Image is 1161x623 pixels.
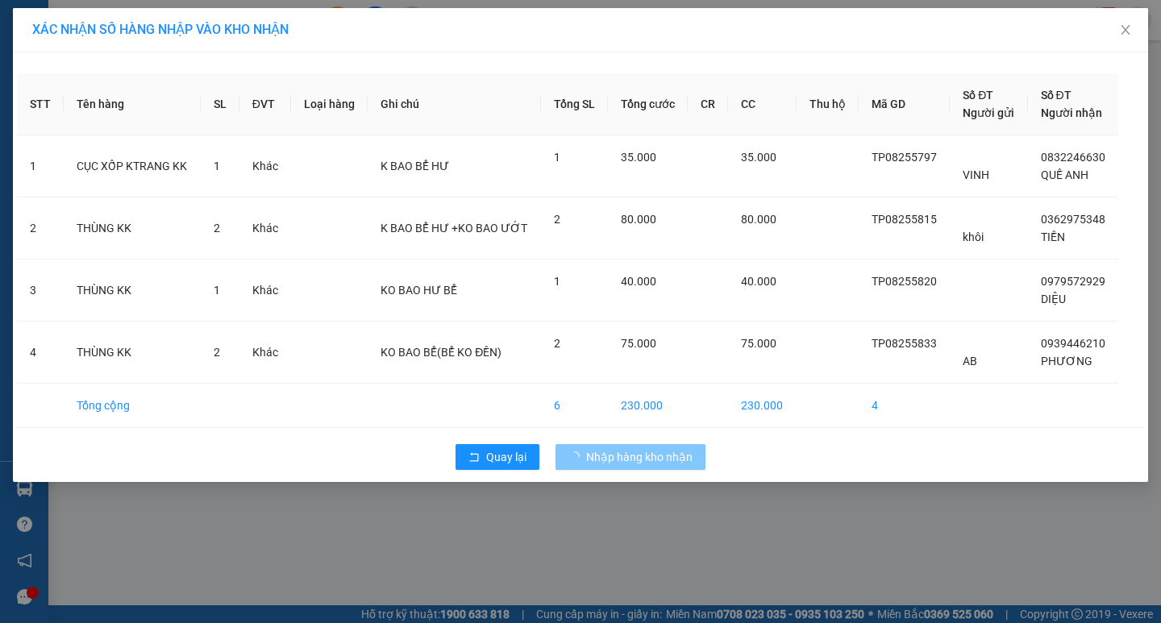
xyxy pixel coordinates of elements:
[6,31,235,47] p: GỬI:
[368,73,541,135] th: Ghi chú
[1119,23,1132,36] span: close
[456,444,539,470] button: rollbackQuay lại
[381,346,501,359] span: KO BAO BỂ(BỂ KO ĐỀN)
[17,197,64,260] td: 2
[17,135,64,197] td: 1
[239,197,291,260] td: Khác
[1041,293,1066,305] span: DIỆU
[1103,8,1148,53] button: Close
[728,384,796,428] td: 230.000
[239,260,291,322] td: Khác
[1041,337,1105,350] span: 0939446210
[586,448,693,466] span: Nhập hàng kho nhận
[486,448,526,466] span: Quay lại
[214,346,220,359] span: 2
[963,106,1014,119] span: Người gửi
[6,54,162,85] span: VP [PERSON_NAME] ([GEOGRAPHIC_DATA])
[872,275,937,288] span: TP08255820
[741,213,776,226] span: 80.000
[1041,106,1102,119] span: Người nhận
[963,168,989,181] span: VINH
[239,73,291,135] th: ĐVT
[1041,168,1088,181] span: QUẾ ANH
[872,151,937,164] span: TP08255797
[541,384,608,428] td: 6
[239,135,291,197] td: Khác
[468,451,480,464] span: rollback
[381,160,449,172] span: K BAO BỂ HƯ
[64,135,200,197] td: CỤC XỐP KTRANG KK
[728,73,796,135] th: CC
[554,337,560,350] span: 2
[797,73,859,135] th: Thu hộ
[214,222,220,235] span: 2
[64,73,200,135] th: Tên hàng
[554,275,560,288] span: 1
[963,89,993,102] span: Số ĐT
[541,73,608,135] th: Tổng SL
[1041,89,1072,102] span: Số ĐT
[86,87,111,102] span: TÂN
[872,213,937,226] span: TP08255815
[214,284,220,297] span: 1
[554,151,560,164] span: 1
[621,151,656,164] span: 35.000
[554,213,560,226] span: 2
[1041,151,1105,164] span: 0832246630
[741,337,776,350] span: 75.000
[872,337,937,350] span: TP08255833
[64,197,200,260] td: THÙNG KK
[963,355,977,368] span: AB
[963,231,984,243] span: khôi
[122,31,180,47] span: PHƯỢNG
[568,451,586,463] span: loading
[32,22,289,37] span: XÁC NHẬN SỐ HÀNG NHẬP VÀO KHO NHẬN
[621,213,656,226] span: 80.000
[608,384,688,428] td: 230.000
[17,73,64,135] th: STT
[6,87,111,102] span: 0938390982 -
[1041,355,1092,368] span: PHƯƠNG
[54,9,187,24] strong: BIÊN NHẬN GỬI HÀNG
[17,260,64,322] td: 3
[64,322,200,384] td: THÙNG KK
[214,160,220,172] span: 1
[621,275,656,288] span: 40.000
[291,73,368,135] th: Loại hàng
[741,275,776,288] span: 40.000
[17,322,64,384] td: 4
[621,337,656,350] span: 75.000
[381,284,457,297] span: KO BAO HƯ BỂ
[1041,275,1105,288] span: 0979572929
[1041,213,1105,226] span: 0362975348
[6,105,39,120] span: GIAO:
[381,222,527,235] span: K BAO BỂ HƯ +KO BAO ƯỚT
[859,384,950,428] td: 4
[33,31,180,47] span: VP Càng Long -
[64,384,200,428] td: Tổng cộng
[741,151,776,164] span: 35.000
[556,444,705,470] button: Nhập hàng kho nhận
[239,322,291,384] td: Khác
[64,260,200,322] td: THÙNG KK
[6,54,235,85] p: NHẬN:
[859,73,950,135] th: Mã GD
[1041,231,1065,243] span: TIỀN
[201,73,239,135] th: SL
[688,73,728,135] th: CR
[608,73,688,135] th: Tổng cước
